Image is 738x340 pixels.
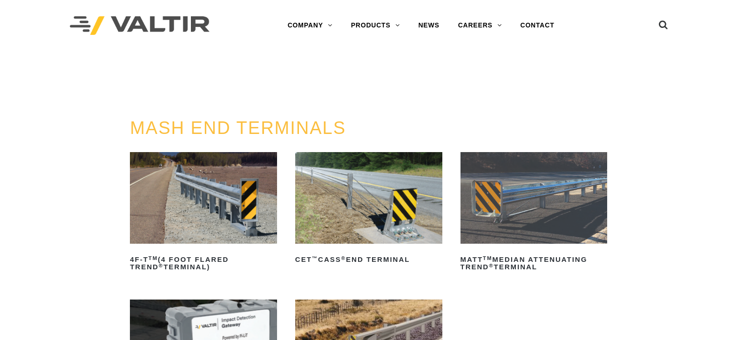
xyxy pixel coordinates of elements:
a: COMPANY [278,16,342,35]
h2: MATT Median Attenuating TREND Terminal [460,252,608,274]
h2: CET CASS End Terminal [295,252,442,267]
a: NEWS [409,16,448,35]
a: CET™CASS®End Terminal [295,152,442,267]
a: CONTACT [511,16,564,35]
sup: TM [483,255,492,261]
sup: ® [489,263,494,268]
img: Valtir [70,16,210,35]
sup: ® [159,263,163,268]
a: PRODUCTS [342,16,409,35]
a: MASH END TERMINALS [130,118,346,138]
sup: ™ [312,255,318,261]
h2: 4F-T (4 Foot Flared TREND Terminal) [130,252,277,274]
a: MATTTMMedian Attenuating TREND®Terminal [460,152,608,274]
a: 4F-TTM(4 Foot Flared TREND®Terminal) [130,152,277,274]
sup: TM [149,255,158,261]
a: CAREERS [449,16,511,35]
sup: ® [341,255,346,261]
